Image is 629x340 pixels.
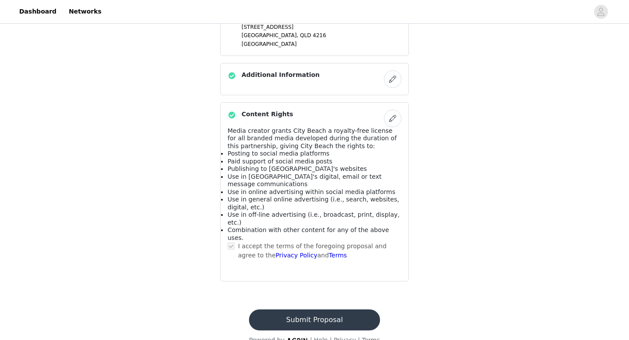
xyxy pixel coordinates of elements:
[14,2,62,21] a: Dashboard
[228,127,397,149] span: Media creator grants City Beach a royalty-free license for all branded media developed during the...
[300,32,311,38] span: QLD
[228,188,395,195] span: Use in online advertising within social media platforms
[228,226,389,241] span: Combination with other content for any of the above uses.
[242,32,298,38] span: [GEOGRAPHIC_DATA],
[597,5,605,19] div: avatar
[249,309,380,330] button: Submit Proposal
[242,40,401,48] p: [GEOGRAPHIC_DATA]
[220,63,409,95] div: Additional Information
[228,173,381,188] span: Use in [GEOGRAPHIC_DATA]'s digital, email or text message communications
[228,158,332,165] span: Paid support of social media posts
[228,196,399,211] span: Use in general online advertising (i.e., search, websites, digital, etc.)
[228,211,400,226] span: Use in off-line advertising (i.e., broadcast, print, display, etc.)
[228,150,329,157] span: Posting to social media platforms
[63,2,107,21] a: Networks
[242,70,320,80] h4: Additional Information
[220,102,409,282] div: Content Rights
[238,242,401,260] p: I accept the terms of the foregoing proposal and agree to the and
[242,23,401,31] p: [STREET_ADDRESS]
[329,252,347,259] a: Terms
[276,252,317,259] a: Privacy Policy
[242,110,293,119] h4: Content Rights
[228,165,367,172] span: Publishing to [GEOGRAPHIC_DATA]'s websites
[313,32,326,38] span: 4216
